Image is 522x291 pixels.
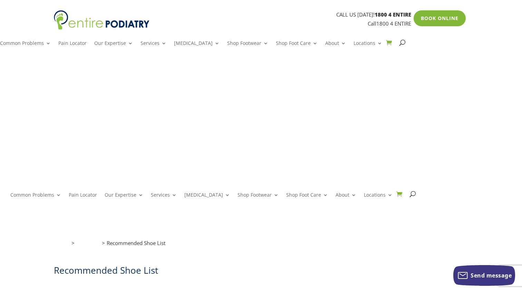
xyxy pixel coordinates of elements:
[325,41,346,56] a: About
[149,19,411,28] p: Call
[286,193,328,207] a: Shop Foot Care
[141,41,166,56] a: Services
[94,41,133,56] a: Our Expertise
[54,10,149,30] img: logo (1)
[107,240,165,246] span: Recommended Shoe List
[54,25,149,32] a: Entire Podiatry
[58,41,87,56] a: Pain Locator
[184,193,230,207] a: [MEDICAL_DATA]
[375,11,411,18] span: 1800 4 ENTIRE
[54,264,468,280] h1: Recommended Shoe List
[227,41,268,56] a: Shop Footwear
[238,193,279,207] a: Shop Footwear
[376,20,411,27] a: 1800 4 ENTIRE
[149,10,411,19] p: CALL US [DATE]!
[10,193,61,207] a: Common Problems
[471,272,512,279] span: Send message
[354,41,382,56] a: Locations
[414,10,466,26] a: Book Online
[336,193,356,207] a: About
[54,240,68,246] a: Home
[105,193,143,207] a: Our Expertise
[276,41,318,56] a: Shop Foot Care
[174,41,220,56] a: [MEDICAL_DATA]
[54,238,468,253] nav: breadcrumb
[364,193,393,207] a: Locations
[151,193,177,207] a: Services
[453,265,515,286] button: Send message
[76,240,99,246] a: Footwear
[69,193,97,207] a: Pain Locator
